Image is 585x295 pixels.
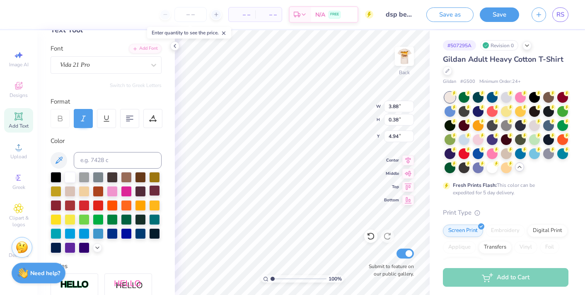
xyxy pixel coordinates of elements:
span: – – [234,10,250,19]
span: Greek [12,184,25,191]
input: – – [174,7,207,22]
strong: Fresh Prints Flash: [453,182,497,189]
span: Clipart & logos [4,215,33,228]
label: Font [51,44,63,53]
span: Add Text [9,123,29,129]
img: Back [396,48,413,65]
div: Applique [443,241,476,254]
div: Digital Print [527,225,568,237]
span: RS [556,10,564,19]
img: Stroke [60,280,89,290]
span: Bottom [384,197,399,203]
button: Save [480,7,519,22]
span: – – [260,10,277,19]
span: Image AI [9,61,29,68]
div: Print Type [443,208,568,218]
div: Revision 0 [480,40,518,51]
div: Foil [540,241,559,254]
div: Text Tool [51,24,162,36]
div: Vinyl [514,241,537,254]
div: # 507295A [443,40,476,51]
button: Switch to Greek Letters [110,82,162,89]
div: Rhinestones [443,258,483,270]
span: Middle [384,171,399,177]
span: Decorate [9,252,29,259]
span: 100 % [329,275,342,283]
a: RS [552,7,568,22]
div: Styles [51,261,162,271]
span: Minimum Order: 24 + [479,78,521,85]
button: Save as [426,7,474,22]
span: Gildan Adult Heavy Cotton T-Shirt [443,54,563,64]
span: Top [384,184,399,190]
div: Back [399,69,410,76]
span: Center [384,157,399,163]
div: Embroidery [486,225,525,237]
strong: Need help? [30,269,60,277]
span: Designs [10,92,28,99]
span: Upload [10,153,27,160]
input: Untitled Design [380,6,420,23]
span: FREE [330,12,339,17]
div: Transfers [479,241,512,254]
div: Color [51,136,162,146]
span: # G500 [460,78,475,85]
div: This color can be expedited for 5 day delivery. [453,181,555,196]
img: Shadow [114,280,143,290]
label: Submit to feature on our public gallery. [364,263,414,278]
div: Add Font [129,44,162,53]
div: Format [51,97,162,106]
span: N/A [315,10,325,19]
div: Enter quantity to see the price. [147,27,231,39]
input: e.g. 7428 c [74,152,162,169]
div: Screen Print [443,225,483,237]
span: Gildan [443,78,456,85]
